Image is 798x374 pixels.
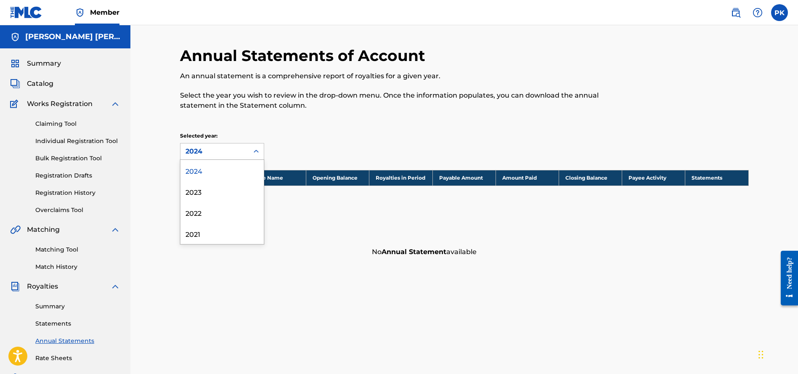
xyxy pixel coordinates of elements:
span: Member [90,8,119,17]
a: Registration Drafts [35,171,120,180]
p: An annual statement is a comprehensive report of royalties for a given year. [180,71,618,81]
span: Works Registration [27,99,93,109]
img: Summary [10,58,20,69]
div: 2021 [180,223,264,244]
div: 2023 [180,181,264,202]
div: Help [749,4,766,21]
img: Accounts [10,32,20,42]
div: 2024 [186,146,244,156]
a: SummarySummary [10,58,61,69]
div: Widget de chat [756,334,798,374]
th: Opening Balance [306,170,369,186]
a: Overclaims Tool [35,206,120,215]
iframe: Chat Widget [756,334,798,374]
iframe: Resource Center [774,244,798,313]
a: Matching Tool [35,245,120,254]
img: Royalties [10,281,20,292]
a: Public Search [727,4,744,21]
img: MLC Logo [10,6,42,19]
img: search [731,8,741,18]
span: Summary [27,58,61,69]
a: Rate Sheets [35,354,120,363]
h5: Paul Hervé Konaté [25,32,120,42]
strong: Annual Statement [382,248,446,256]
span: Matching [27,225,60,235]
span: Royalties [27,281,58,292]
img: Top Rightsholder [75,8,85,18]
a: CatalogCatalog [10,79,53,89]
div: No available [368,243,749,261]
a: Statements [35,319,120,328]
img: Works Registration [10,99,21,109]
th: Royalties in Period [369,170,432,186]
img: expand [110,225,120,235]
img: help [753,8,763,18]
div: Glisser [758,342,764,367]
img: Matching [10,225,21,235]
img: expand [110,281,120,292]
p: Select the year you wish to review in the drop-down menu. Once the information populates, you can... [180,90,618,111]
span: Catalog [27,79,53,89]
p: Selected year: [180,132,264,140]
a: Summary [35,302,120,311]
div: 2022 [180,202,264,223]
th: Payable Amount [432,170,496,186]
th: Payee Name [243,170,306,186]
a: Bulk Registration Tool [35,154,120,163]
a: Registration History [35,188,120,197]
div: 2024 [180,160,264,181]
th: Amount Paid [496,170,559,186]
img: Catalog [10,79,20,89]
a: Individual Registration Tool [35,137,120,146]
th: Statements [685,170,748,186]
a: Claiming Tool [35,119,120,128]
a: Match History [35,263,120,271]
h2: Annual Statements of Account [180,46,429,65]
a: Annual Statements [35,337,120,345]
th: Closing Balance [559,170,622,186]
img: expand [110,99,120,109]
div: User Menu [771,4,788,21]
th: Payee Activity [622,170,685,186]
